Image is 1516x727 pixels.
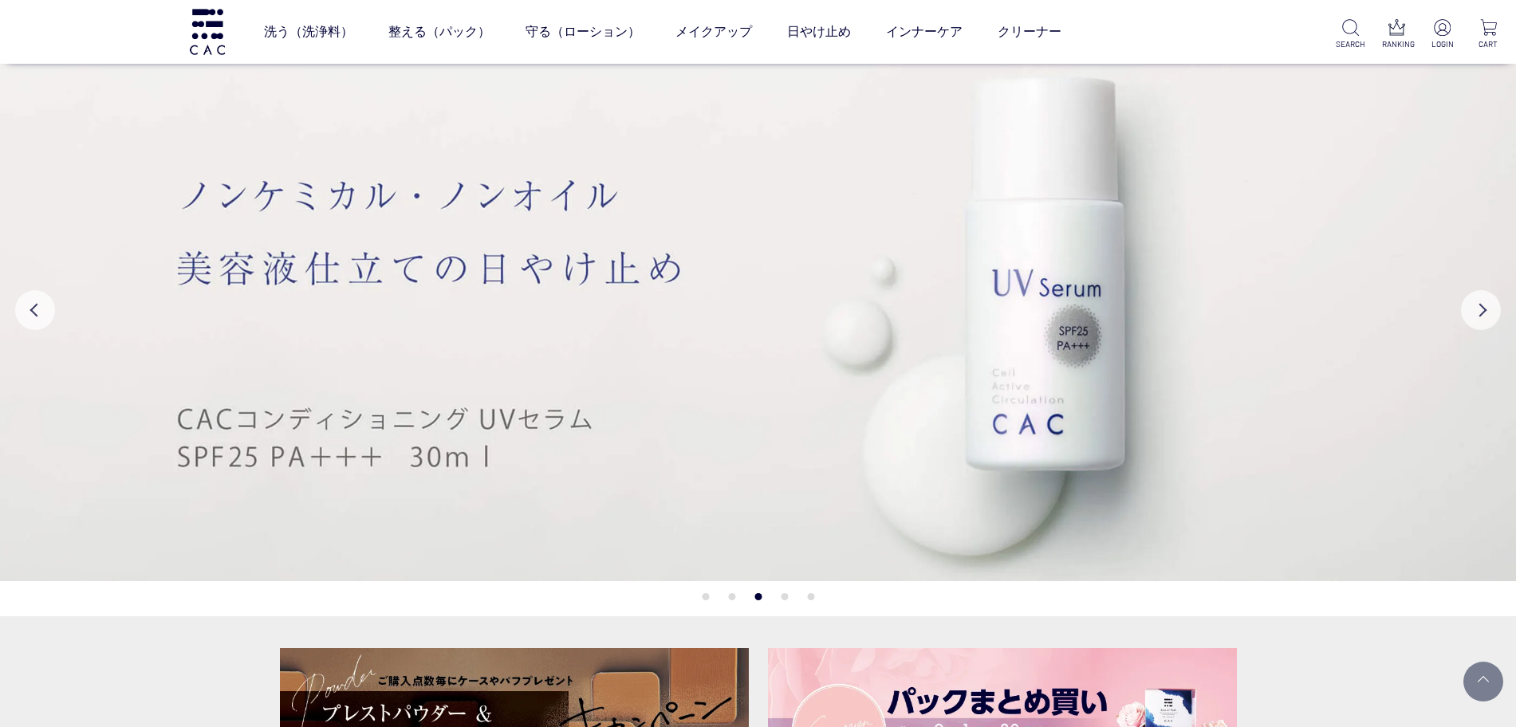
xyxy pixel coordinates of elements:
a: 守る（ローション） [526,10,640,54]
button: Next [1461,290,1501,330]
button: 2 of 5 [728,593,735,600]
p: SEARCH [1336,38,1365,50]
a: インナーケア [886,10,963,54]
button: 5 of 5 [807,593,814,600]
p: CART [1474,38,1503,50]
a: SEARCH [1336,19,1365,50]
a: 日やけ止め [787,10,851,54]
a: クリーナー [998,10,1061,54]
a: RANKING [1382,19,1412,50]
button: 4 of 5 [781,593,788,600]
p: RANKING [1382,38,1412,50]
button: 1 of 5 [702,593,709,600]
a: LOGIN [1427,19,1457,50]
button: 3 of 5 [754,593,762,600]
button: Previous [15,290,55,330]
a: CART [1474,19,1503,50]
a: 整える（パック） [388,10,490,54]
img: logo [187,9,227,54]
p: LOGIN [1427,38,1457,50]
a: メイクアップ [675,10,752,54]
a: 洗う（洗浄料） [264,10,353,54]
